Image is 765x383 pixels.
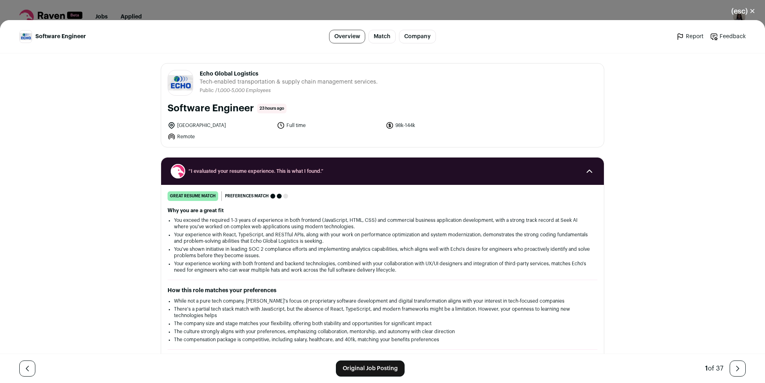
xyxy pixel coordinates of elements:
[20,33,32,41] img: 8029e64989edd0cd06a82b6b64a4b376f4c773638083ecc25ce6068c76605a0f.jpg
[174,231,591,244] li: Your experience with React, TypeScript, and RESTful APIs, along with your work on performance opt...
[188,168,577,174] span: “I evaluated your resume experience. This is what I found.”
[168,121,272,129] li: [GEOGRAPHIC_DATA]
[174,298,591,304] li: While not a pure tech company, [PERSON_NAME]'s focus on proprietary software development and digi...
[676,33,704,41] a: Report
[217,88,271,93] span: 1,000-5,000 Employees
[174,246,591,259] li: You've shown initiative in leading SOC 2 compliance efforts and implementing analytics capabiliti...
[215,88,271,94] li: /
[336,360,405,377] a: Original Job Posting
[722,2,765,20] button: Close modal
[168,75,193,91] img: 8029e64989edd0cd06a82b6b64a4b376f4c773638083ecc25ce6068c76605a0f.jpg
[174,260,591,273] li: Your experience working with both frontend and backend technologies, combined with your collabora...
[705,365,708,372] span: 1
[368,30,396,43] a: Match
[168,191,218,201] div: great resume match
[174,336,591,343] li: The compensation package is competitive, including salary, healthcare, and 401k, matching your be...
[168,133,272,141] li: Remote
[329,30,365,43] a: Overview
[200,78,378,86] span: Tech-enabled transportation & supply chain management services.
[225,192,269,200] span: Preferences match
[168,102,254,115] h1: Software Engineer
[174,328,591,335] li: The culture strongly aligns with your preferences, emphasizing collaboration, mentorship, and aut...
[200,70,378,78] span: Echo Global Logistics
[277,121,381,129] li: Full time
[35,33,86,41] span: Software Engineer
[174,217,591,230] li: You exceed the required 1-3 years of experience in both frontend (JavaScript, HTML, CSS) and comm...
[257,104,286,113] span: 23 hours ago
[399,30,436,43] a: Company
[710,33,746,41] a: Feedback
[168,287,597,295] h2: How this role matches your preferences
[174,320,591,327] li: The company size and stage matches your flexibility, offering both stability and opportunities fo...
[200,88,215,94] li: Public
[705,364,723,373] div: of 37
[386,121,490,129] li: 98k-144k
[174,306,591,319] li: There's a partial tech stack match with JavaScript, but the absence of React, TypeScript, and mod...
[168,207,597,214] h2: Why you are a great fit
